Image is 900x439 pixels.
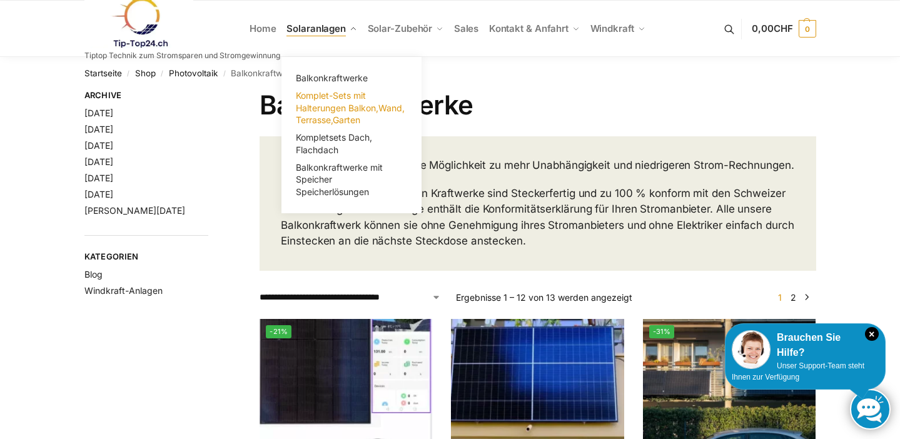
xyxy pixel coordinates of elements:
a: [DATE] [84,189,113,199]
a: [PERSON_NAME][DATE] [84,205,185,216]
span: Kategorien [84,251,209,263]
a: [DATE] [84,156,113,167]
span: Balkonkraftwerke [296,73,368,83]
a: Kontakt & Anfahrt [483,1,585,57]
a: Photovoltaik [169,68,218,78]
span: Sales [454,23,479,34]
span: Kontakt & Anfahrt [489,23,569,34]
p: Tiptop Technik zum Stromsparen und Stromgewinnung [84,52,280,59]
p: Balkonkraftwerk, die perfekte Möglichkeit zu mehr Unabhängigkeit und niedrigeren Strom-Rechnungen. [281,158,794,174]
a: [DATE] [84,108,113,118]
a: Kompletsets Dach, Flachdach [289,129,414,159]
span: / [218,69,231,79]
a: Balkonkraftwerke mit Speicher Speicherlösungen [289,159,414,201]
a: Startseite [84,68,122,78]
a: [DATE] [84,173,113,183]
i: Schließen [865,327,879,341]
p: Ergebnisse 1 – 12 von 13 werden angezeigt [456,291,632,304]
a: [DATE] [84,124,113,134]
span: Solaranlagen [286,23,346,34]
p: Unsere Balkon und Terrassen Kraftwerke sind Steckerfertig und zu 100 % konform mit den Schweizer ... [281,186,794,250]
img: Customer service [732,330,771,369]
a: Komplet-Sets mit Halterungen Balkon,Wand, Terrasse,Garten [289,87,414,129]
a: Seite 2 [787,292,799,303]
nav: Breadcrumb [84,57,816,89]
a: → [802,291,811,304]
a: Blog [84,269,103,280]
button: Close filters [208,90,216,104]
span: Kompletsets Dach, Flachdach [296,132,372,155]
a: [DATE] [84,140,113,151]
a: Sales [448,1,483,57]
nav: Produkt-Seitennummerierung [771,291,816,304]
span: Solar-Zubehör [368,23,433,34]
a: Shop [135,68,156,78]
span: 0,00 [752,23,792,34]
span: Komplet-Sets mit Halterungen Balkon,Wand, Terrasse,Garten [296,90,405,125]
span: Archive [84,89,209,102]
a: Solar-Zubehör [362,1,448,57]
span: CHF [774,23,793,34]
h1: Balkonkraftwerke [260,89,816,121]
span: / [122,69,135,79]
a: 0,00CHF 0 [752,10,816,48]
span: / [156,69,169,79]
a: Balkonkraftwerke [289,69,414,87]
select: Shop-Reihenfolge [260,291,441,304]
div: Brauchen Sie Hilfe? [732,330,879,360]
span: Windkraft [590,23,634,34]
span: Balkonkraftwerke mit Speicher Speicherlösungen [296,162,383,197]
a: Windkraft-Anlagen [84,285,163,296]
span: 0 [799,20,816,38]
span: Unser Support-Team steht Ihnen zur Verfügung [732,361,864,381]
a: Solaranlagen [281,1,362,57]
span: Seite 1 [775,292,785,303]
a: Windkraft [585,1,650,57]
